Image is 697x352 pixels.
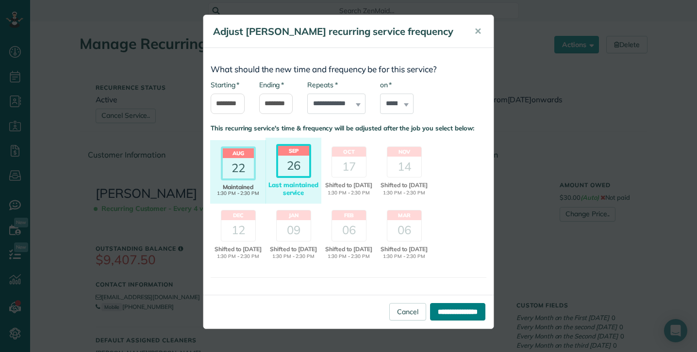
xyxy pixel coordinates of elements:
[380,80,392,90] label: on
[474,26,481,37] span: ✕
[332,157,366,177] div: 17
[389,303,426,320] a: Cancel
[322,253,375,260] span: 1:30 PM - 2:30 PM
[332,210,366,220] header: Feb
[221,220,255,240] div: 12
[307,80,337,90] label: Repeats
[213,25,461,38] h5: Adjust [PERSON_NAME] recurring service frequency
[378,190,431,197] span: 1:30 PM - 2:30 PM
[322,190,375,197] span: 1:30 PM - 2:30 PM
[212,245,265,254] span: Shifted to [DATE]
[223,158,254,178] div: 22
[212,184,265,191] span: Maintained
[267,245,320,254] span: Shifted to [DATE]
[387,147,421,157] header: Nov
[221,210,255,220] header: Dec
[267,253,320,260] span: 1:30 PM - 2:30 PM
[387,210,421,220] header: Mar
[211,124,486,133] p: This recurring service's time & frequency will be adjusted after the job you select below:
[378,245,431,254] span: Shifted to [DATE]
[322,245,375,254] span: Shifted to [DATE]
[332,220,366,240] div: 06
[278,156,309,176] div: 26
[212,191,265,196] span: 1:30 PM - 2:30 PM
[211,65,486,74] h3: What should the new time and frequency be for this service?
[378,181,431,190] span: Shifted to [DATE]
[378,253,431,260] span: 1:30 PM - 2:30 PM
[387,220,421,240] div: 06
[211,80,239,90] label: Starting
[387,157,421,177] div: 14
[277,220,311,240] div: 09
[277,210,311,220] header: Jan
[332,147,366,157] header: Oct
[278,146,309,156] header: Sep
[259,80,284,90] label: Ending
[267,181,320,196] div: Last maintained service
[322,181,375,190] span: Shifted to [DATE]
[223,148,254,158] header: Aug
[212,253,265,260] span: 1:30 PM - 2:30 PM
